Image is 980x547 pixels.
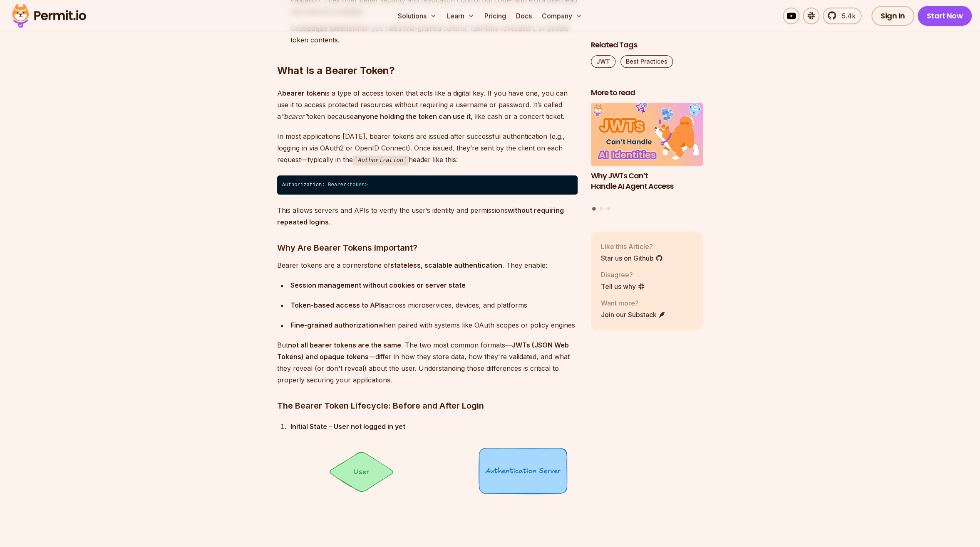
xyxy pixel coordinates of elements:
[353,155,409,165] code: Authorization
[277,175,578,195] code: Authorization: Bearer
[8,2,90,30] img: Permit logo
[277,341,569,361] strong: JWTs (JSON Web Tokens) and opaque tokens
[591,171,703,192] h3: Why JWTs Can’t Handle AI Agent Access
[823,7,861,24] a: 5.4k
[620,55,673,68] a: Best Practices
[871,6,914,26] a: Sign In
[601,298,666,308] p: Want more?
[354,112,471,121] strong: anyone holding the token can use it
[290,319,578,331] div: when paired with systems like OAuth scopes or policy engines
[303,24,352,32] strong: opaque tokens
[443,7,478,24] button: Learn
[290,22,578,46] p: Use when you need fine-grained control, real-time revocation, or private token contents.
[277,399,578,412] h3: The Bearer Token Lifecycle: Before and After Login
[601,241,663,251] p: Like this Article?
[290,299,578,311] div: across microservices, devices, and platforms
[290,281,466,289] strong: Session management without cookies or server state
[538,7,586,24] button: Company
[601,310,666,320] a: Join our Substack
[481,7,509,24] a: Pricing
[591,103,703,212] div: Posts
[290,301,385,309] strong: Token-based access to APIs
[277,131,578,166] p: In most applications [DATE], bearer tokens are issued after successful authentication (e.g., logg...
[277,205,578,228] p: This allows servers and APIs to verify the user’s identity and permissions .
[591,103,703,202] li: 1 of 3
[277,206,564,226] strong: without requiring repeated logins
[290,422,405,431] strong: Initial State – User not logged in yet
[277,241,578,254] h3: Why Are Bearer Tokens Important?
[277,87,578,122] p: A is a type of access token that acts like a digital key. If you have one, you can use it to acce...
[277,259,578,271] p: Bearer tokens are a cornerstone of . They enable:
[600,207,603,210] button: Go to slide 2
[591,103,703,166] img: Why JWTs Can’t Handle AI Agent Access
[394,7,440,24] button: Solutions
[601,281,645,291] a: Tell us why
[390,261,502,269] strong: stateless, scalable authentication
[281,112,307,121] em: "bearer"
[277,31,578,77] h2: What Is a Bearer Token?
[346,182,367,188] span: < >
[290,321,378,329] strong: Fine-grained authorization
[837,11,856,21] span: 5.4k
[350,182,365,188] span: token
[918,6,972,26] a: Start Now
[288,341,401,349] strong: not all bearer tokens are the same
[591,55,615,68] a: JWT
[607,207,610,210] button: Go to slide 3
[591,88,703,98] h2: More to read
[277,339,578,386] p: But . The two most common formats— —differ in how they store data, how they're validated, and wha...
[591,40,703,50] h2: Related Tags
[282,89,325,97] strong: bearer token
[601,270,645,280] p: Disagree?
[601,253,663,263] a: Star us on Github
[513,7,535,24] a: Docs
[592,207,596,211] button: Go to slide 1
